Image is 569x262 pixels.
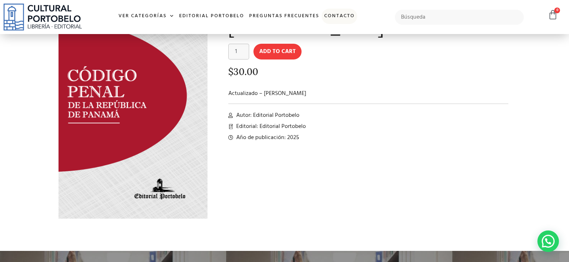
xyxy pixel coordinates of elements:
span: Autor: Editorial Portobelo [234,111,299,120]
a: Preguntas frecuentes [247,9,322,24]
a: Editorial Portobelo [177,9,247,24]
input: Product quantity [228,44,249,59]
h1: CÓDIGO PENAL DE LA [GEOGRAPHIC_DATA] [228,3,509,37]
p: Actualizado – [PERSON_NAME] [228,89,509,98]
button: Add to cart [253,44,302,59]
a: 0 [548,10,558,20]
span: Editorial: Editorial Portobelo [234,122,306,131]
a: Contacto [322,9,357,24]
a: Ver Categorías [116,9,177,24]
span: 0 [554,8,560,13]
span: $ [228,66,233,77]
input: Búsqueda [395,10,524,25]
div: WhatsApp contact [537,230,559,252]
bdi: 30.00 [228,66,258,77]
span: Año de publicación: 2025 [234,133,299,142]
